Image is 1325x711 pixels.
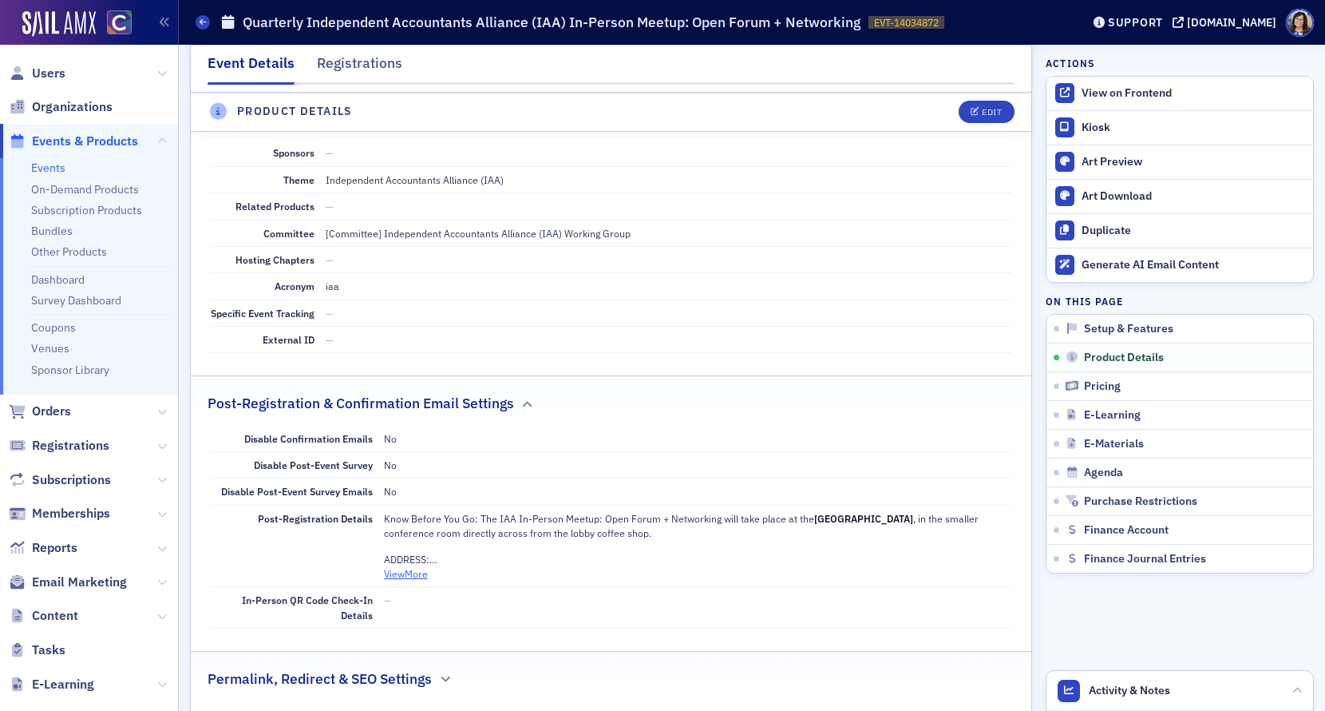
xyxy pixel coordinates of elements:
h4: Product Details [237,103,353,120]
a: Subscription Products [31,203,142,217]
span: Users [32,65,65,82]
span: Acronym [275,280,314,292]
a: Events & Products [9,133,138,150]
a: Organizations [9,98,113,116]
span: Committee [263,227,314,240]
a: Dashboard [31,272,85,287]
span: E-Learning [32,676,94,693]
div: Art Download [1082,189,1305,204]
div: View on Frontend [1082,86,1305,101]
a: View on Frontend [1046,77,1313,110]
span: External ID [263,333,314,346]
span: Independent Accountants Alliance (IAA) [326,173,504,186]
span: Events & Products [32,133,138,150]
div: Art Preview [1082,155,1305,169]
span: Finance Account [1084,523,1169,538]
a: Registrations [9,437,109,455]
a: Venues [31,341,69,355]
div: Support [1108,15,1163,30]
span: Memberships [32,505,110,522]
span: — [326,307,334,320]
a: Memberships [9,505,110,522]
a: E-Learning [9,676,94,693]
span: Profile [1286,9,1314,37]
span: Subscriptions [32,471,111,489]
span: E-Materials [1084,437,1144,451]
span: iaa [326,280,339,292]
span: Pricing [1084,379,1121,394]
span: Orders [32,403,71,420]
a: Events [31,161,65,175]
div: Generate AI Email Content [1082,258,1305,272]
div: Event Details [208,53,295,85]
a: Reports [9,539,77,557]
span: — [326,146,334,159]
a: Art Download [1046,179,1313,213]
dd: No [384,426,1012,451]
div: [Committee] Independent Accountants Alliance (IAA) Working Group [326,226,631,240]
a: Subscriptions [9,471,111,489]
a: Bundles [31,224,73,238]
span: Setup & Features [1084,322,1173,336]
a: View Homepage [96,10,132,38]
button: ViewMore [384,566,428,581]
dd: No [384,452,1012,478]
a: Art Preview [1046,145,1313,179]
span: Post-Registration Details [258,512,373,525]
a: On-Demand Products [31,182,139,197]
span: — [326,200,334,213]
span: — [326,333,334,346]
a: Other Products [31,244,107,259]
h2: Post-Registration & Confirmation Email Settings [208,393,514,414]
span: — [384,594,392,606]
button: Generate AI Email Content [1046,248,1313,282]
h4: Actions [1046,56,1095,70]
span: Agenda [1084,466,1123,480]
span: Activity & Notes [1089,682,1170,699]
span: Specific Event Tracking [211,307,314,320]
span: Product Details [1084,351,1164,365]
span: Registrations [32,437,109,455]
span: Email Marketing [32,574,127,591]
p: Know Before You Go: The IAA In-Person Meetup: Open Forum + Networking will take place at the , in... [384,511,1012,541]
span: Disable Post-Event Survey [254,459,373,471]
div: Kiosk [1082,121,1305,135]
span: EVT-14034872 [874,16,939,30]
span: Hosting Chapters [235,253,314,266]
p: ADDRESS: [STREET_ADDRESS][US_STATE] [GEOGRAPHIC_DATA] [384,552,1012,566]
span: Content [32,607,78,625]
a: Content [9,607,78,625]
span: In-Person QR Code Check-In Details [242,594,373,621]
button: [DOMAIN_NAME] [1173,17,1282,28]
span: Organizations [32,98,113,116]
button: Edit [959,101,1014,123]
h4: On this page [1046,294,1314,308]
div: Edit [982,108,1002,117]
span: Reports [32,539,77,557]
div: Registrations [317,53,402,82]
h2: Permalink, Redirect & SEO Settings [208,669,432,689]
a: Orders [9,403,71,420]
span: Disable Confirmation Emails [244,432,373,445]
a: Coupons [31,320,76,335]
dd: No [384,479,1012,504]
h1: Quarterly Independent Accountants Alliance (IAA) In-Person Meetup: Open Forum + Networking [243,13,860,32]
span: Theme [283,173,314,186]
a: Survey Dashboard [31,293,121,308]
span: Sponsors [273,146,314,159]
img: SailAMX [107,10,132,35]
a: Tasks [9,641,65,659]
img: SailAMX [22,11,96,37]
span: Tasks [32,641,65,659]
a: Users [9,65,65,82]
div: [DOMAIN_NAME] [1187,15,1276,30]
span: Finance Journal Entries [1084,552,1206,566]
span: Purchase Restrictions [1084,495,1197,509]
div: Duplicate [1082,224,1305,238]
a: Email Marketing [9,574,127,591]
span: E-Learning [1084,408,1141,423]
a: Kiosk [1046,111,1313,145]
button: Duplicate [1046,213,1313,248]
span: Related Products [235,200,314,213]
